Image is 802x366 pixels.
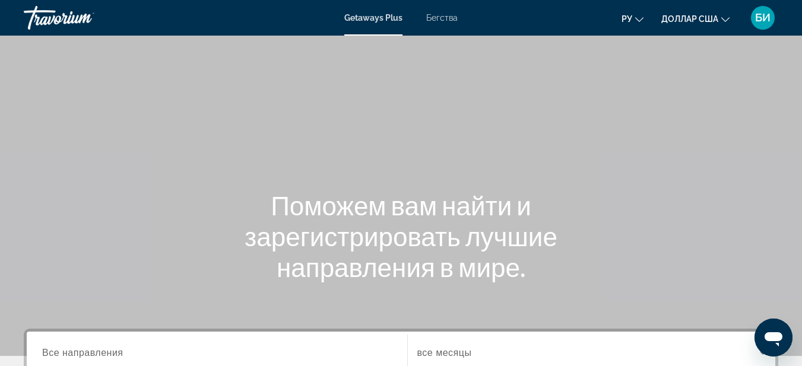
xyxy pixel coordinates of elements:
[622,14,632,24] font: ру
[661,14,718,24] font: доллар США
[417,348,472,358] font: все месяцы
[661,10,730,27] button: Изменить валюту
[622,10,643,27] button: Изменить язык
[42,348,123,358] font: Все направления
[245,190,557,282] font: Поможем вам найти и зарегистрировать лучшие направления в мире.
[755,319,793,357] iframe: Кнопка запуска окна обмена сообщениями
[24,2,142,33] a: Травориум
[426,13,458,23] a: Бегства
[344,13,402,23] a: Getaways Plus
[747,5,778,30] button: Меню пользователя
[755,11,771,24] font: БИ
